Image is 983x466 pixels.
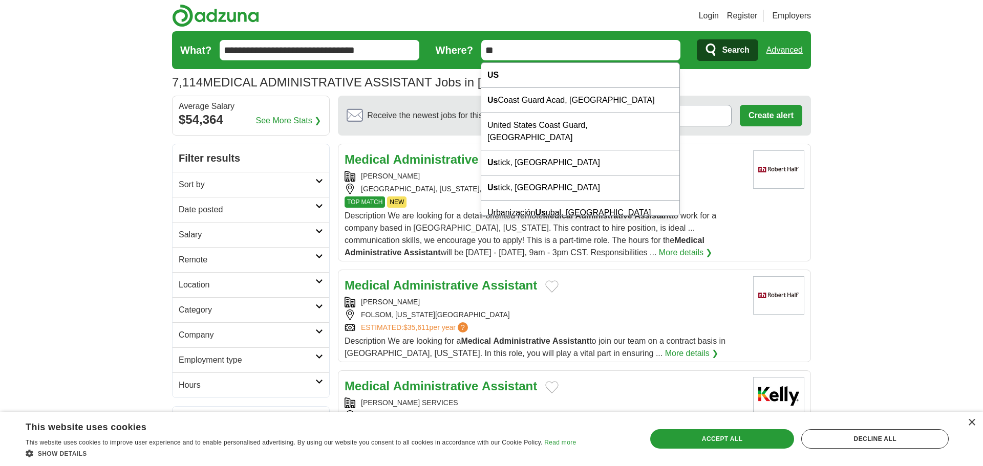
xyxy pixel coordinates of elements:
a: [PERSON_NAME] [361,298,420,306]
span: Search [722,40,749,60]
strong: Medical [345,278,390,292]
h2: Employment type [179,354,315,366]
button: Add to favorite jobs [545,381,559,393]
strong: Assistant [482,278,537,292]
div: Coast Guard Acad, [GEOGRAPHIC_DATA] [481,88,679,113]
div: tick, [GEOGRAPHIC_DATA] [481,175,679,201]
div: United States Coast Guard, [GEOGRAPHIC_DATA] [481,113,679,150]
span: Description We are looking for a detail-oriented remote to work for a company based in [GEOGRAPHI... [345,211,716,257]
a: Category [173,297,329,322]
strong: Medical [345,152,390,166]
h2: Location [179,279,315,291]
a: Employers [772,10,811,22]
a: Advanced [766,40,803,60]
span: 7,114 [172,73,203,92]
div: Show details [26,448,576,458]
h2: Sort by [179,179,315,191]
a: Login [699,10,719,22]
strong: Administrative [345,248,401,257]
span: ? [458,322,468,332]
strong: Us [487,96,498,104]
button: Search [697,39,758,61]
span: $35,611 [403,323,430,331]
button: Add to favorite jobs [545,280,559,293]
strong: US [487,71,499,79]
strong: Medical [461,337,491,345]
label: Where? [436,42,473,58]
a: More details ❯ [659,247,713,259]
div: FOLSOM, [US_STATE][GEOGRAPHIC_DATA] [345,309,745,320]
a: [PERSON_NAME] SERVICES [361,398,458,407]
span: Show details [38,450,87,457]
h1: MEDICAL ADMINISTRATIVE ASSISTANT Jobs in [GEOGRAPHIC_DATA] [172,75,605,89]
div: Decline all [801,429,949,449]
span: NEW [387,196,407,208]
span: TOP MATCH [345,196,385,208]
strong: Us [487,158,498,167]
h2: Company [179,329,315,341]
img: Kelly Services logo [753,377,804,415]
span: This website uses cookies to improve user experience and to enable personalised advertising. By u... [26,439,543,446]
strong: Administrative [494,337,550,345]
span: Receive the newest jobs for this search : [367,109,542,122]
h2: Hours [179,379,315,391]
div: Accept all [650,429,795,449]
strong: Medical [674,236,704,245]
a: Location [173,272,329,297]
h2: Filter results [173,144,329,172]
div: tick, [GEOGRAPHIC_DATA] [481,150,679,175]
a: Employment type [173,347,329,372]
a: Medical Administrative Assistant [345,152,537,166]
img: Adzuna logo [172,4,259,27]
a: Salary [173,222,329,247]
a: Date posted [173,197,329,222]
div: TOPEKA, [US_STATE], 66625 [345,410,745,421]
a: See More Stats ❯ [256,115,322,127]
div: Average Salary [179,102,323,110]
strong: Administrative [393,278,479,292]
strong: Assistant [552,337,589,345]
a: ESTIMATED:$35,611per year? [361,322,470,333]
h2: Salary [179,229,315,241]
a: Medical Administrative Assistant [345,278,537,292]
span: Description We are looking for a to join our team on a contract basis in [GEOGRAPHIC_DATA], [US_S... [345,337,725,358]
div: Close [968,419,975,427]
a: Read more, opens a new window [544,439,576,446]
img: Robert Half logo [753,150,804,189]
div: This website uses cookies [26,418,550,433]
button: Create alert [740,105,802,126]
a: Medical Administrative Assistant [345,379,537,393]
h2: Category [179,304,315,316]
div: $54,364 [179,110,323,129]
img: Robert Half logo [753,276,804,315]
a: Register [727,10,758,22]
strong: Us [487,183,498,192]
div: Urbanización ubal, [GEOGRAPHIC_DATA] [481,201,679,226]
strong: Assistant [482,379,537,393]
h2: Remote [179,254,315,266]
a: Company [173,322,329,347]
strong: Medical [345,379,390,393]
a: Remote [173,247,329,272]
strong: Assistant [404,248,441,257]
strong: Us [535,208,545,217]
div: [GEOGRAPHIC_DATA], [US_STATE], 42002 [345,184,745,194]
label: What? [180,42,211,58]
a: Sort by [173,172,329,197]
a: Hours [173,372,329,397]
strong: Administrative [393,379,479,393]
a: More details ❯ [665,347,719,360]
h2: Date posted [179,204,315,216]
a: [PERSON_NAME] [361,172,420,180]
strong: Administrative [393,152,479,166]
